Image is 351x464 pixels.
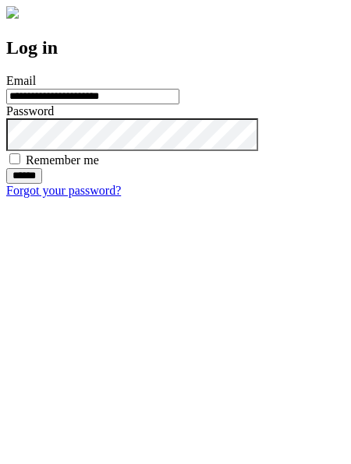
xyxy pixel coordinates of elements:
[6,184,121,197] a: Forgot your password?
[6,6,19,19] img: logo-4e3dc11c47720685a147b03b5a06dd966a58ff35d612b21f08c02c0306f2b779.png
[6,104,54,118] label: Password
[26,153,99,167] label: Remember me
[6,74,36,87] label: Email
[6,37,345,58] h2: Log in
